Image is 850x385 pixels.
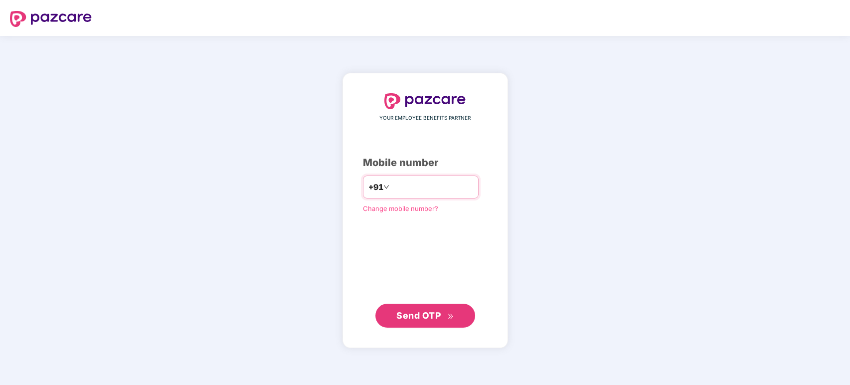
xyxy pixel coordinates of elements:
[363,204,438,212] a: Change mobile number?
[10,11,92,27] img: logo
[379,114,471,122] span: YOUR EMPLOYEE BENEFITS PARTNER
[396,310,441,321] span: Send OTP
[363,155,488,171] div: Mobile number
[375,304,475,328] button: Send OTPdouble-right
[384,93,466,109] img: logo
[368,181,383,193] span: +91
[447,313,454,320] span: double-right
[383,184,389,190] span: down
